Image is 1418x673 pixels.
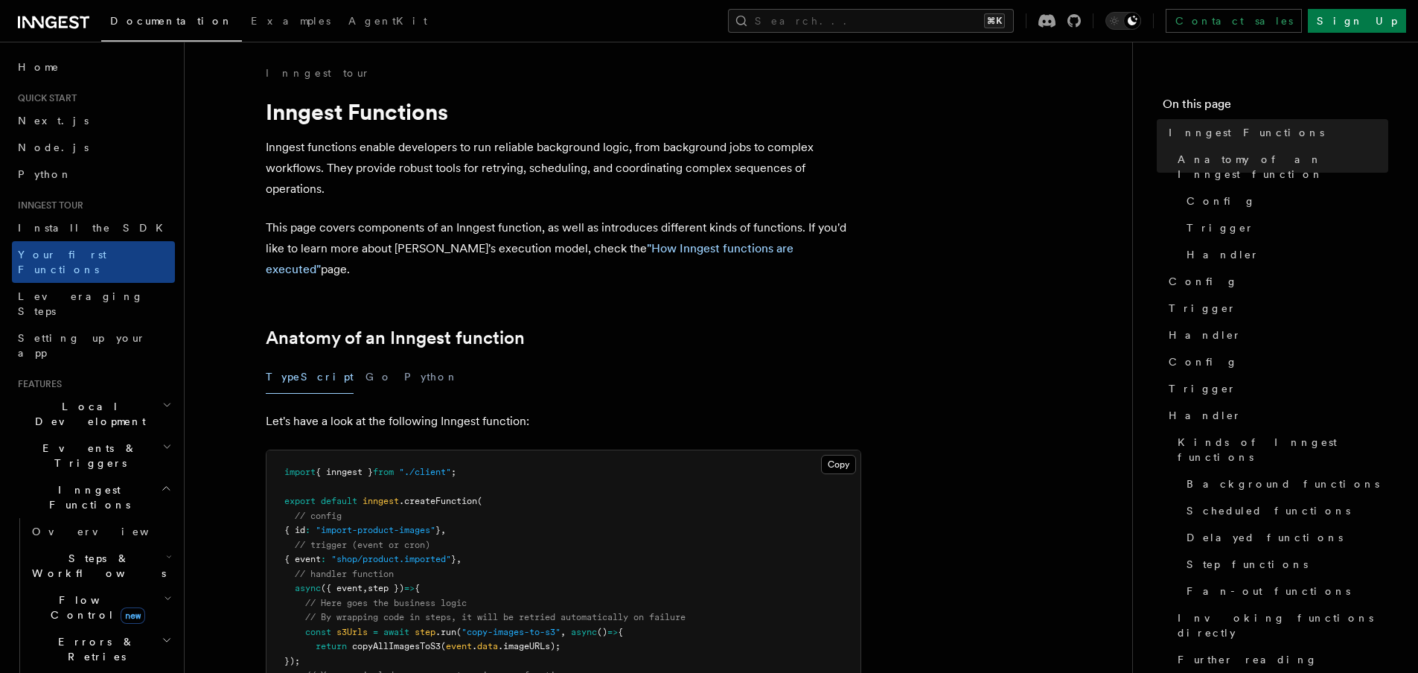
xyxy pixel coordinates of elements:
[363,583,368,593] span: ,
[1187,503,1350,518] span: Scheduled functions
[295,540,430,550] span: // trigger (event or cron)
[12,134,175,161] a: Node.js
[1172,646,1388,673] a: Further reading
[266,98,861,125] h1: Inngest Functions
[368,583,404,593] span: step })
[316,467,373,477] span: { inngest }
[26,593,164,622] span: Flow Control
[1163,322,1388,348] a: Handler
[1181,578,1388,605] a: Fan-out functions
[607,627,618,637] span: =>
[456,554,462,564] span: ,
[266,217,861,280] p: This page covers components of an Inngest function, as well as introduces different kinds of func...
[477,496,482,506] span: (
[477,641,498,651] span: data
[1163,348,1388,375] a: Config
[415,627,435,637] span: step
[1169,408,1242,423] span: Handler
[12,393,175,435] button: Local Development
[597,627,607,637] span: ()
[415,583,420,593] span: {
[26,628,175,670] button: Errors & Retries
[1181,524,1388,551] a: Delayed functions
[1181,188,1388,214] a: Config
[1181,551,1388,578] a: Step functions
[1187,557,1308,572] span: Step functions
[1163,119,1388,146] a: Inngest Functions
[18,60,60,74] span: Home
[571,627,597,637] span: async
[321,583,363,593] span: ({ event
[12,241,175,283] a: Your first Functions
[18,168,72,180] span: Python
[26,545,175,587] button: Steps & Workflows
[1178,610,1388,640] span: Invoking functions directly
[321,554,326,564] span: :
[305,627,331,637] span: const
[1166,9,1302,33] a: Contact sales
[316,641,347,651] span: return
[12,214,175,241] a: Install the SDK
[18,115,89,127] span: Next.js
[1163,375,1388,402] a: Trigger
[456,627,462,637] span: (
[441,641,446,651] span: (
[1187,530,1343,545] span: Delayed functions
[1169,328,1242,342] span: Handler
[451,467,456,477] span: ;
[1187,247,1259,262] span: Handler
[1163,268,1388,295] a: Config
[284,656,300,666] span: });
[12,399,162,429] span: Local Development
[316,525,435,535] span: "import-product-images"
[399,467,451,477] span: "./client"
[1169,125,1324,140] span: Inngest Functions
[251,15,330,27] span: Examples
[266,411,861,432] p: Let's have a look at the following Inngest function:
[435,627,456,637] span: .run
[348,15,427,27] span: AgentKit
[446,641,472,651] span: event
[472,641,477,651] span: .
[321,496,357,506] span: default
[110,15,233,27] span: Documentation
[266,137,861,200] p: Inngest functions enable developers to run reliable background logic, from background jobs to com...
[498,641,561,651] span: .imageURLs);
[32,526,185,538] span: Overview
[12,482,161,512] span: Inngest Functions
[12,476,175,518] button: Inngest Functions
[18,222,172,234] span: Install the SDK
[451,554,456,564] span: }
[404,360,459,394] button: Python
[561,627,566,637] span: ,
[399,496,477,506] span: .createFunction
[266,328,525,348] a: Anatomy of an Inngest function
[1169,274,1238,289] span: Config
[26,518,175,545] a: Overview
[18,290,144,317] span: Leveraging Steps
[1181,497,1388,524] a: Scheduled functions
[12,54,175,80] a: Home
[295,583,321,593] span: async
[12,441,162,471] span: Events & Triggers
[26,551,166,581] span: Steps & Workflows
[242,4,339,40] a: Examples
[12,435,175,476] button: Events & Triggers
[18,332,146,359] span: Setting up your app
[1105,12,1141,30] button: Toggle dark mode
[12,200,83,211] span: Inngest tour
[618,627,623,637] span: {
[441,525,446,535] span: ,
[305,525,310,535] span: :
[101,4,242,42] a: Documentation
[305,598,467,608] span: // Here goes the business logic
[284,467,316,477] span: import
[1187,194,1256,208] span: Config
[1169,354,1238,369] span: Config
[1178,652,1318,667] span: Further reading
[284,554,321,564] span: { event
[363,496,399,506] span: inngest
[1187,476,1379,491] span: Background functions
[18,141,89,153] span: Node.js
[1308,9,1406,33] a: Sign Up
